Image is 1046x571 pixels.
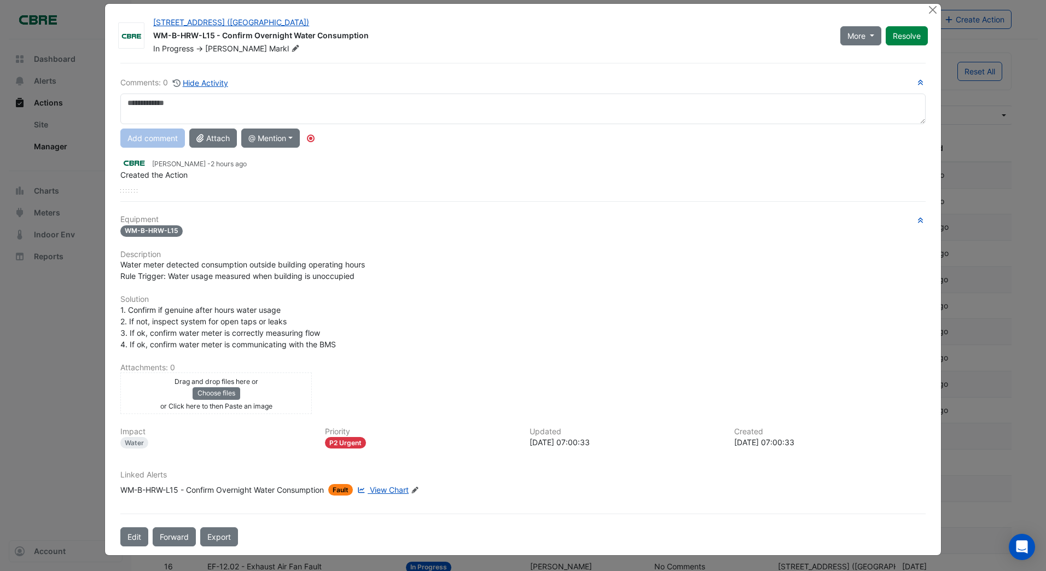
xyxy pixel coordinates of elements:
h6: Equipment [120,215,926,224]
span: In Progress [153,44,194,53]
h6: Linked Alerts [120,470,926,480]
span: View Chart [370,485,409,494]
button: Choose files [193,387,240,399]
small: [PERSON_NAME] - [152,159,247,169]
h6: Priority [325,427,516,436]
h6: Created [734,427,926,436]
span: 1. Confirm if genuine after hours water usage 2. If not, inspect system for open taps or leaks 3.... [120,305,336,349]
small: Drag and drop files here or [175,377,258,386]
img: CBRE Charter Hall [120,157,148,169]
span: 2025-10-08 07:00:33 [211,160,247,168]
a: Export [200,527,238,546]
div: P2 Urgent [325,437,366,448]
div: [DATE] 07:00:33 [530,436,721,448]
button: Resolve [886,26,928,45]
h6: Attachments: 0 [120,363,926,372]
div: Open Intercom Messenger [1009,534,1035,560]
div: Comments: 0 [120,77,229,89]
span: Water meter detected consumption outside building operating hours Rule Trigger: Water usage measu... [120,260,365,281]
fa-icon: Edit Linked Alerts [411,486,419,494]
div: WM-B-HRW-L15 - Confirm Overnight Water Consumption [153,30,827,43]
span: WM-B-HRW-L15 [120,225,183,237]
h6: Impact [120,427,312,436]
small: or Click here to then Paste an image [160,402,272,410]
div: [DATE] 07:00:33 [734,436,926,448]
img: CBRE Charter Hall [119,31,144,42]
h6: Description [120,250,926,259]
button: Attach [189,129,237,148]
a: [STREET_ADDRESS] ([GEOGRAPHIC_DATA]) [153,18,309,27]
button: @ Mention [241,129,300,148]
h6: Updated [530,427,721,436]
span: More [847,30,865,42]
button: Hide Activity [172,77,229,89]
a: View Chart [355,484,409,496]
button: Edit [120,527,148,546]
span: Markl [269,43,301,54]
div: Water [120,437,148,448]
span: -> [196,44,203,53]
span: Created the Action [120,170,188,179]
button: More [840,26,881,45]
button: Close [927,4,939,15]
button: Forward [153,527,196,546]
h6: Solution [120,295,926,304]
span: [PERSON_NAME] [205,44,267,53]
span: Fault [328,484,353,496]
div: Tooltip anchor [306,133,316,143]
div: WM-B-HRW-L15 - Confirm Overnight Water Consumption [120,484,324,496]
